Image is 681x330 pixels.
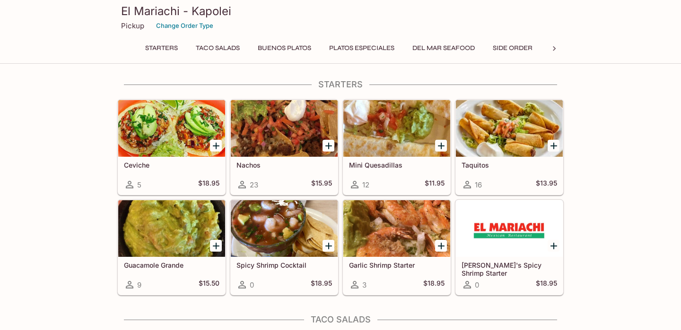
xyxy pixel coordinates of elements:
[231,100,338,157] div: Nachos
[407,42,480,55] button: Del Mar Seafood
[343,100,450,157] div: Mini Quesadillas
[121,21,144,30] p: Pickup
[236,261,332,269] h5: Spicy Shrimp Cocktail
[230,200,338,295] a: Spicy Shrimp Cocktail0$18.95
[425,179,445,190] h5: $11.95
[488,42,538,55] button: Side Order
[198,179,219,190] h5: $18.95
[475,280,479,289] span: 0
[455,200,563,295] a: [PERSON_NAME]'s Spicy Shrimp Starter0$18.95
[231,200,338,257] div: Spicy Shrimp Cocktail
[191,42,245,55] button: Taco Salads
[343,100,451,195] a: Mini Quesadillas12$11.95
[152,18,218,33] button: Change Order Type
[455,100,563,195] a: Taquitos16$13.95
[349,161,445,169] h5: Mini Quesadillas
[253,42,316,55] button: Buenos Platos
[118,200,226,295] a: Guacamole Grande9$15.50
[140,42,183,55] button: Starters
[230,100,338,195] a: Nachos23$15.95
[121,4,560,18] h3: El Mariachi - Kapolei
[311,279,332,290] h5: $18.95
[536,279,557,290] h5: $18.95
[435,240,447,252] button: Add Garlic Shrimp Starter
[124,261,219,269] h5: Guacamole Grande
[343,200,450,257] div: Garlic Shrimp Starter
[462,161,557,169] h5: Taquitos
[324,42,400,55] button: Platos Especiales
[475,180,482,189] span: 16
[435,140,447,152] button: Add Mini Quesadillas
[423,279,445,290] h5: $18.95
[137,280,141,289] span: 9
[456,200,563,257] div: Chuy's Spicy Shrimp Starter
[323,140,334,152] button: Add Nachos
[199,279,219,290] h5: $15.50
[456,100,563,157] div: Taquitos
[236,161,332,169] h5: Nachos
[362,280,367,289] span: 3
[117,314,564,325] h4: Taco Salads
[349,261,445,269] h5: Garlic Shrimp Starter
[118,100,225,157] div: Ceviche
[462,261,557,277] h5: [PERSON_NAME]'s Spicy Shrimp Starter
[548,240,559,252] button: Add Chuy's Spicy Shrimp Starter
[362,180,369,189] span: 12
[250,280,254,289] span: 0
[124,161,219,169] h5: Ceviche
[210,240,222,252] button: Add Guacamole Grande
[311,179,332,190] h5: $15.95
[117,79,564,90] h4: Starters
[118,200,225,257] div: Guacamole Grande
[210,140,222,152] button: Add Ceviche
[137,180,141,189] span: 5
[536,179,557,190] h5: $13.95
[343,200,451,295] a: Garlic Shrimp Starter3$18.95
[250,180,258,189] span: 23
[548,140,559,152] button: Add Taquitos
[118,100,226,195] a: Ceviche5$18.95
[323,240,334,252] button: Add Spicy Shrimp Cocktail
